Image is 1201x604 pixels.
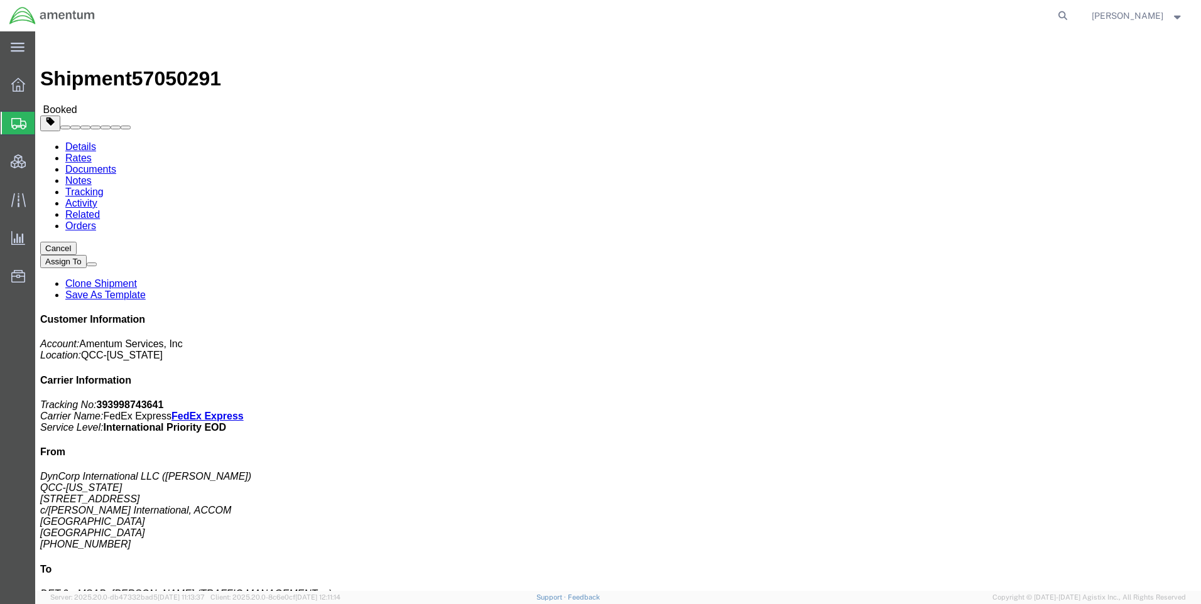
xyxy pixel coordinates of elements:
span: Ray Cheatteam [1092,9,1163,23]
a: Support [536,593,568,601]
iframe: FS Legacy Container [35,31,1201,591]
button: [PERSON_NAME] [1091,8,1184,23]
span: Server: 2025.20.0-db47332bad5 [50,593,205,601]
img: logo [9,6,95,25]
span: Client: 2025.20.0-8c6e0cf [210,593,340,601]
span: [DATE] 11:13:37 [158,593,205,601]
span: [DATE] 12:11:14 [295,593,340,601]
span: Copyright © [DATE]-[DATE] Agistix Inc., All Rights Reserved [992,592,1186,603]
a: Feedback [568,593,600,601]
